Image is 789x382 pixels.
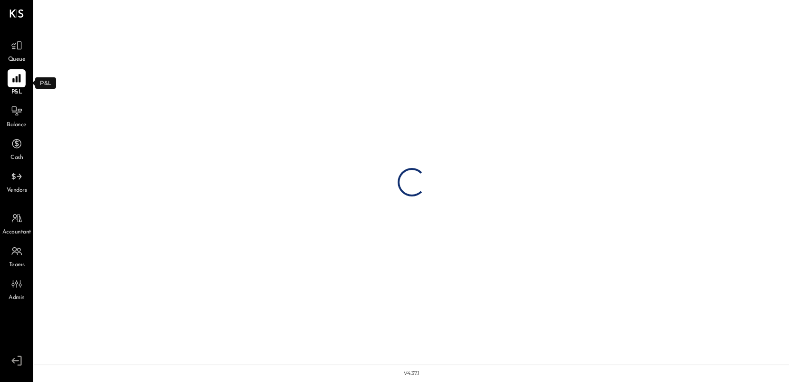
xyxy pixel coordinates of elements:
a: Balance [0,102,33,130]
a: Admin [0,275,33,302]
span: Accountant [2,228,31,237]
div: v 4.37.1 [404,370,419,377]
span: Queue [8,56,26,64]
a: Vendors [0,168,33,195]
a: Cash [0,135,33,162]
a: Queue [0,37,33,64]
span: Teams [9,261,25,270]
span: Admin [9,294,25,302]
a: Accountant [0,209,33,237]
span: Cash [10,154,23,162]
span: Balance [7,121,27,130]
span: Vendors [7,186,27,195]
span: P&L [11,88,22,97]
div: P&L [35,77,56,89]
a: Teams [0,242,33,270]
a: P&L [0,69,33,97]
